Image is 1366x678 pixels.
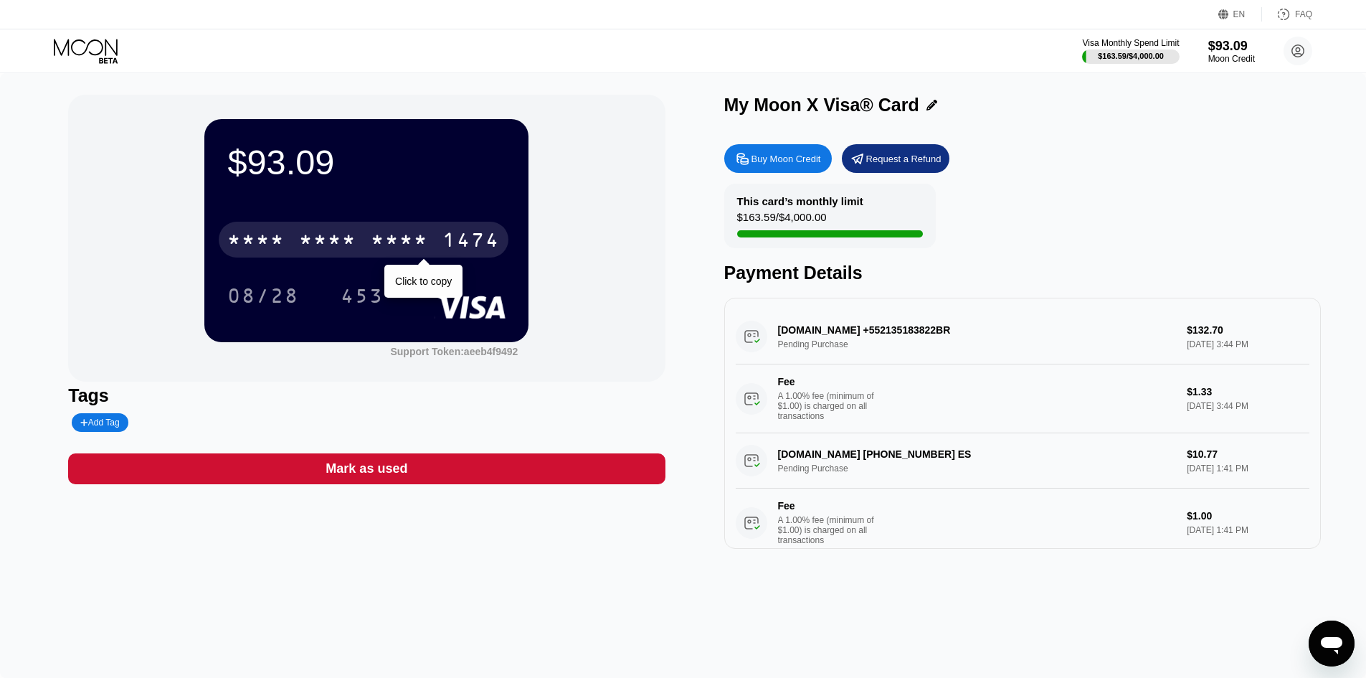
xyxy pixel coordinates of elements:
div: Visa Monthly Spend Limit$163.59/$4,000.00 [1082,38,1179,64]
div: Buy Moon Credit [751,153,821,165]
div: Buy Moon Credit [724,144,832,173]
div: Payment Details [724,263,1321,283]
div: FeeA 1.00% fee (minimum of $1.00) is charged on all transactions$1.33[DATE] 3:44 PM [736,364,1309,433]
div: $93.09 [1208,39,1255,54]
div: Support Token:aeeb4f9492 [390,346,518,357]
div: Mark as used [326,461,407,477]
div: 08/28 [227,286,299,309]
div: Fee [778,500,878,512]
div: FAQ [1262,7,1312,22]
div: Moon Credit [1208,54,1255,64]
div: 1474 [442,230,500,253]
div: Mark as used [68,453,665,484]
div: FeeA 1.00% fee (minimum of $1.00) is charged on all transactions$1.00[DATE] 1:41 PM [736,489,1309,557]
div: A 1.00% fee (minimum of $1.00) is charged on all transactions [778,391,886,421]
div: $163.59 / $4,000.00 [737,211,827,230]
div: $1.33 [1187,386,1309,397]
div: My Moon X Visa® Card [724,95,919,116]
div: $1.00 [1187,510,1309,522]
div: EN [1233,9,1246,19]
div: Support Token: aeeb4f9492 [390,346,518,357]
div: $163.59 / $4,000.00 [1098,52,1164,60]
div: [DATE] 3:44 PM [1187,401,1309,411]
div: This card’s monthly limit [737,195,863,207]
div: 08/28 [217,278,310,314]
div: Visa Monthly Spend Limit [1082,38,1179,48]
div: 453 [341,286,384,309]
div: FAQ [1295,9,1312,19]
div: A 1.00% fee (minimum of $1.00) is charged on all transactions [778,515,886,545]
div: Request a Refund [842,144,949,173]
div: Request a Refund [866,153,942,165]
div: EN [1218,7,1262,22]
div: $93.09Moon Credit [1208,39,1255,64]
div: $93.09 [227,142,506,182]
div: Add Tag [80,418,119,428]
div: [DATE] 1:41 PM [1187,525,1309,535]
div: Click to copy [395,276,452,287]
div: Fee [778,376,878,387]
div: Add Tag [72,413,128,432]
div: Tags [68,385,665,406]
iframe: Button to launch messaging window [1309,621,1355,667]
div: 453 [330,278,394,314]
